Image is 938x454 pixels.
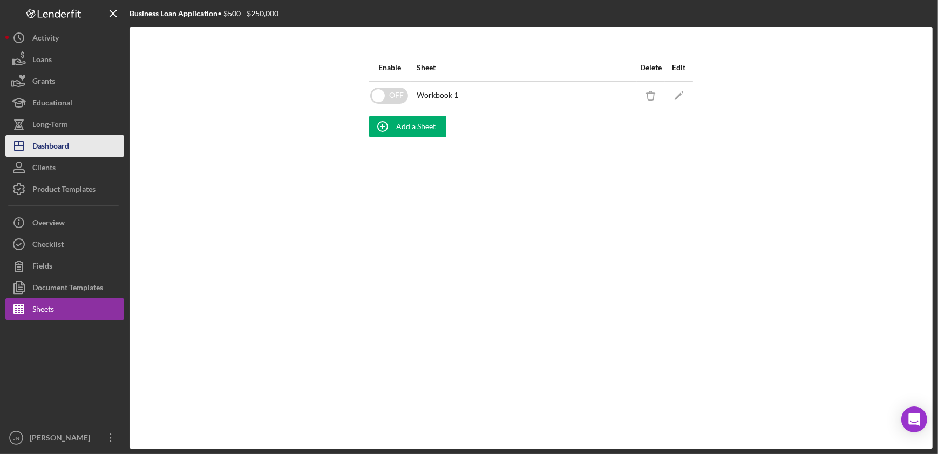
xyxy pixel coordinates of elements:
[417,63,436,72] div: Sheet
[32,157,56,181] div: Clients
[27,427,97,451] div: [PERSON_NAME]
[5,113,124,135] button: Long-Term
[5,135,124,157] button: Dashboard
[637,63,664,72] div: Delete
[32,113,68,138] div: Long-Term
[417,91,458,99] div: Workbook 1
[32,49,52,73] div: Loans
[32,212,65,236] div: Overview
[5,178,124,200] button: Product Templates
[901,406,927,432] div: Open Intercom Messenger
[5,255,124,277] button: Fields
[5,212,124,233] button: Overview
[5,277,124,298] button: Document Templates
[5,92,124,113] button: Educational
[5,233,124,255] button: Checklist
[5,70,124,92] button: Grants
[32,298,54,323] div: Sheets
[32,233,64,258] div: Checklist
[665,63,692,72] div: Edit
[130,9,278,18] div: • $500 - $250,000
[32,178,96,203] div: Product Templates
[32,135,69,159] div: Dashboard
[5,49,124,70] button: Loans
[370,63,410,72] div: Enable
[32,92,72,116] div: Educational
[32,27,59,51] div: Activity
[5,427,124,449] button: JN[PERSON_NAME]
[396,116,436,137] div: Add a Sheet
[130,9,217,18] b: Business Loan Application
[32,255,52,279] div: Fields
[32,70,55,95] div: Grants
[13,435,19,441] text: JN
[5,27,124,49] button: Activity
[5,157,124,178] button: Clients
[369,116,446,137] button: Add a Sheet
[5,298,124,320] button: Sheets
[32,277,103,301] div: Document Templates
